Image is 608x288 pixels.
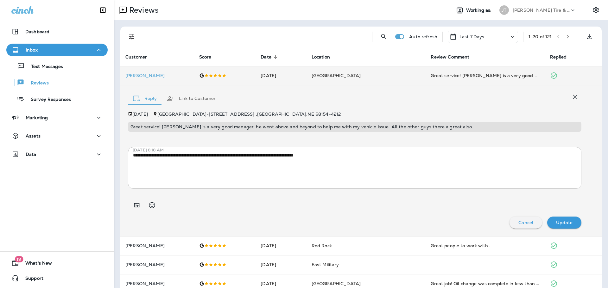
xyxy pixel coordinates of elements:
button: Dashboard [6,25,108,38]
div: JT [499,5,509,15]
button: Search Reviews [377,30,390,43]
button: Settings [590,4,602,16]
p: Reviews [24,80,49,86]
p: Update [556,220,573,225]
span: East Military [312,262,339,267]
span: Review Comment [431,54,469,60]
button: Inbox [6,44,108,56]
span: Customer [125,54,147,60]
p: Last 7 Days [459,34,484,39]
span: Score [199,54,220,60]
p: [PERSON_NAME] [125,262,189,267]
span: Replied [550,54,575,60]
td: [DATE] [256,255,306,274]
p: Dashboard [25,29,49,34]
button: Export as CSV [583,30,596,43]
span: Support [19,276,43,283]
span: Working as: [466,8,493,13]
p: Reviews [127,5,159,15]
button: Add in a premade template [130,199,143,211]
p: Data [26,152,36,157]
button: Survey Responses [6,92,108,106]
button: Reply [128,87,162,110]
button: Link to Customer [162,87,221,110]
td: [DATE] [256,66,306,85]
p: [DATE] [132,112,148,117]
div: Great job! Oil change was complete in less than an hour. Outstanding team! [431,280,540,287]
button: Reviews [6,76,108,89]
div: 1 - 20 of 121 [529,34,552,39]
p: [PERSON_NAME] [125,73,189,78]
span: [GEOGRAPHIC_DATA] [312,281,361,286]
p: [PERSON_NAME] Tire & Auto [513,8,570,13]
button: Cancel [510,217,542,229]
button: Assets [6,130,108,142]
span: Date [261,54,271,60]
span: [GEOGRAPHIC_DATA] - [STREET_ADDRESS] , [GEOGRAPHIC_DATA] , NE 68154-4212 [157,111,341,117]
span: Review Comment [431,54,478,60]
div: Great people to work with . [431,242,540,249]
button: Support [6,272,108,285]
p: Assets [26,133,41,138]
button: Data [6,148,108,161]
span: Customer [125,54,155,60]
button: Filters [125,30,138,43]
p: Great service! [PERSON_NAME] is a very good manager, he went above and beyond to help me with my ... [130,124,579,129]
button: Select an emoji [146,199,158,211]
p: Text Messages [25,64,63,70]
p: [PERSON_NAME] [125,281,189,286]
span: What's New [19,260,52,268]
span: Red Rock [312,243,332,248]
p: Survey Responses [24,97,71,103]
button: Marketing [6,111,108,124]
button: 19What's New [6,257,108,269]
button: Update [547,217,581,229]
span: Location [312,54,330,60]
p: Marketing [26,115,48,120]
span: Replied [550,54,567,60]
span: 19 [15,256,23,262]
p: Cancel [518,220,533,225]
p: Inbox [26,47,38,52]
button: Text Messages [6,59,108,73]
td: [DATE] [256,236,306,255]
span: Score [199,54,212,60]
div: Great service! Jesse is a very good manager, he went above and beyond to help me with my vehicle ... [431,72,540,79]
span: Location [312,54,338,60]
span: [GEOGRAPHIC_DATA] [312,73,361,78]
p: Auto refresh [409,34,437,39]
div: Click to view Customer Drawer [125,73,189,78]
p: [DATE] 8:18 AM [133,148,586,153]
span: Date [261,54,280,60]
p: [PERSON_NAME] [125,243,189,248]
button: Collapse Sidebar [94,4,112,16]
